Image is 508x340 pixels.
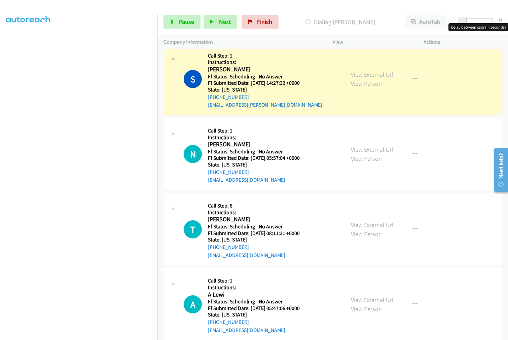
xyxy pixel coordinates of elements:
h1: N [184,145,202,163]
h5: Call Step: 6 [208,202,308,209]
a: [EMAIL_ADDRESS][DOMAIN_NAME] [208,327,285,333]
h2: [PERSON_NAME] [208,141,308,148]
h5: State: [US_STATE] [208,86,322,93]
h5: Ff Submitted Date: [DATE] 05:47:06 +0000 [208,305,308,312]
h5: Call Step: 1 [208,127,308,134]
p: Company Information [164,38,321,46]
a: View External Url [351,221,394,229]
span: Finish [257,18,272,26]
a: [PHONE_NUMBER] [208,319,249,325]
a: View External Url [351,296,394,304]
div: The call is yet to be attempted [184,145,202,163]
p: Dialing [PERSON_NAME] [288,17,393,27]
a: Finish [242,15,279,29]
h2: [PERSON_NAME] [208,216,308,223]
span: Pause [179,18,194,26]
h5: Call Step: 1 [208,277,308,284]
p: View [333,38,411,46]
h1: T [184,220,202,238]
iframe: Resource Center [489,143,508,197]
a: [EMAIL_ADDRESS][PERSON_NAME][DOMAIN_NAME] [208,102,322,108]
a: [PHONE_NUMBER] [208,169,249,175]
h5: Instructions: [208,134,308,141]
a: Pause [164,15,201,29]
div: The call is yet to be attempted [184,295,202,313]
a: View External Url [351,71,394,78]
a: View Person [351,80,382,87]
a: [PHONE_NUMBER] [208,94,249,100]
h5: Ff Status: Scheduling - No Answer [208,298,308,305]
a: [EMAIL_ADDRESS][DOMAIN_NAME] [208,252,285,258]
a: View Person [351,155,382,162]
h5: Ff Status: Scheduling - No Answer [208,148,308,155]
a: View Person [351,305,382,313]
h2: A Lewi [208,291,308,299]
h5: Ff Submitted Date: [DATE] 05:57:04 +0000 [208,155,308,161]
p: Actions [424,38,502,46]
div: The call is yet to be attempted [184,220,202,238]
h5: Instructions: [208,284,308,291]
h1: S [184,70,202,88]
a: View Person [351,230,382,238]
h5: Ff Status: Scheduling - No Answer [208,73,322,80]
div: 0 [499,15,502,24]
a: View External Url [351,146,394,153]
button: Next [204,15,237,29]
button: AutoTab [405,15,447,29]
a: [PHONE_NUMBER] [208,244,249,250]
h2: [PERSON_NAME] [208,66,308,73]
a: [EMAIL_ADDRESS][DOMAIN_NAME] [208,177,285,183]
span: Next [219,18,231,26]
iframe: Dialpad [6,20,157,339]
h5: Ff Status: Scheduling - No Answer [208,223,308,230]
h5: Ff Submitted Date: [DATE] 08:11:21 +0000 [208,230,308,237]
h5: Instructions: [208,209,308,216]
h5: State: [US_STATE] [208,311,308,318]
h5: Call Step: 1 [208,52,322,59]
h5: Ff Submitted Date: [DATE] 14:27:32 +0000 [208,80,322,86]
h5: State: [US_STATE] [208,161,308,168]
h5: Instructions: [208,59,322,66]
h5: State: [US_STATE] [208,236,308,243]
h1: A [184,295,202,313]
